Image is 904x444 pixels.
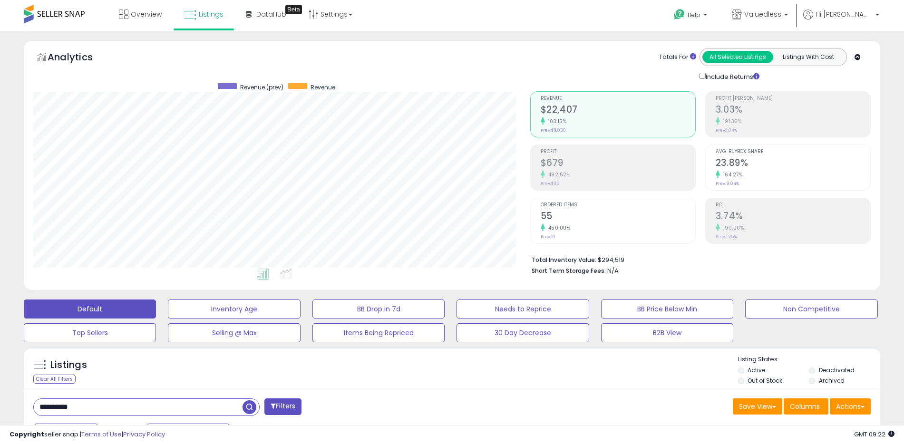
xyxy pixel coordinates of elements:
[733,398,782,415] button: Save View
[784,398,828,415] button: Columns
[659,53,696,62] div: Totals For
[131,10,162,19] span: Overview
[33,375,76,384] div: Clear All Filters
[748,366,765,374] label: Active
[745,299,877,319] button: Non Competitive
[541,96,695,101] span: Revenue
[532,256,596,264] b: Total Inventory Value:
[716,181,739,186] small: Prev: 9.04%
[50,358,87,372] h5: Listings
[819,376,845,385] label: Archived
[24,323,156,342] button: Top Sellers
[666,1,717,31] a: Help
[716,127,737,133] small: Prev: 1.04%
[123,430,165,439] a: Privacy Policy
[688,11,700,19] span: Help
[285,5,302,14] div: Tooltip anchor
[541,149,695,154] span: Profit
[34,424,98,440] button: Last 7 Days
[541,127,566,133] small: Prev: $11,030
[48,50,111,66] h5: Analytics
[716,157,870,170] h2: 23.89%
[541,181,559,186] small: Prev: $115
[81,430,122,439] a: Terms of Use
[716,149,870,154] span: Avg. Buybox Share
[692,71,771,82] div: Include Returns
[240,83,283,91] span: Revenue (prev)
[601,299,733,319] button: BB Price Below Min
[748,376,782,385] label: Out of Stock
[532,253,864,265] li: $294,519
[803,10,879,31] a: Hi [PERSON_NAME]
[819,366,855,374] label: Deactivated
[541,104,695,117] h2: $22,407
[673,9,685,20] i: Get Help
[541,203,695,208] span: Ordered Items
[541,211,695,223] h2: 55
[199,10,224,19] span: Listings
[312,323,445,342] button: Items Being Repriced
[716,211,870,223] h2: 3.74%
[168,323,300,342] button: Selling @ Max
[541,234,555,240] small: Prev: 10
[816,10,873,19] span: Hi [PERSON_NAME]
[720,171,743,178] small: 164.27%
[264,398,301,415] button: Filters
[854,430,894,439] span: 2025-10-8 09:22 GMT
[532,267,606,275] b: Short Term Storage Fees:
[457,323,589,342] button: 30 Day Decrease
[830,398,871,415] button: Actions
[716,203,870,208] span: ROI
[168,299,300,319] button: Inventory Age
[545,118,567,125] small: 103.15%
[738,355,880,364] p: Listing States:
[716,234,737,240] small: Prev: 1.25%
[545,171,571,178] small: 492.52%
[716,104,870,117] h2: 3.03%
[720,118,742,125] small: 191.35%
[702,51,773,63] button: All Selected Listings
[147,424,230,440] button: Sep-24 - Sep-30
[773,51,844,63] button: Listings With Cost
[541,157,695,170] h2: $679
[10,430,165,439] div: seller snap | |
[545,224,571,232] small: 450.00%
[601,323,733,342] button: B2B View
[24,299,156,319] button: Default
[10,430,44,439] strong: Copyright
[311,83,335,91] span: Revenue
[256,10,286,19] span: DataHub
[607,266,619,275] span: N/A
[744,10,781,19] span: Valuedless
[312,299,445,319] button: BB Drop in 7d
[457,299,589,319] button: Needs to Reprice
[790,402,820,411] span: Columns
[716,96,870,101] span: Profit [PERSON_NAME]
[720,224,744,232] small: 199.20%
